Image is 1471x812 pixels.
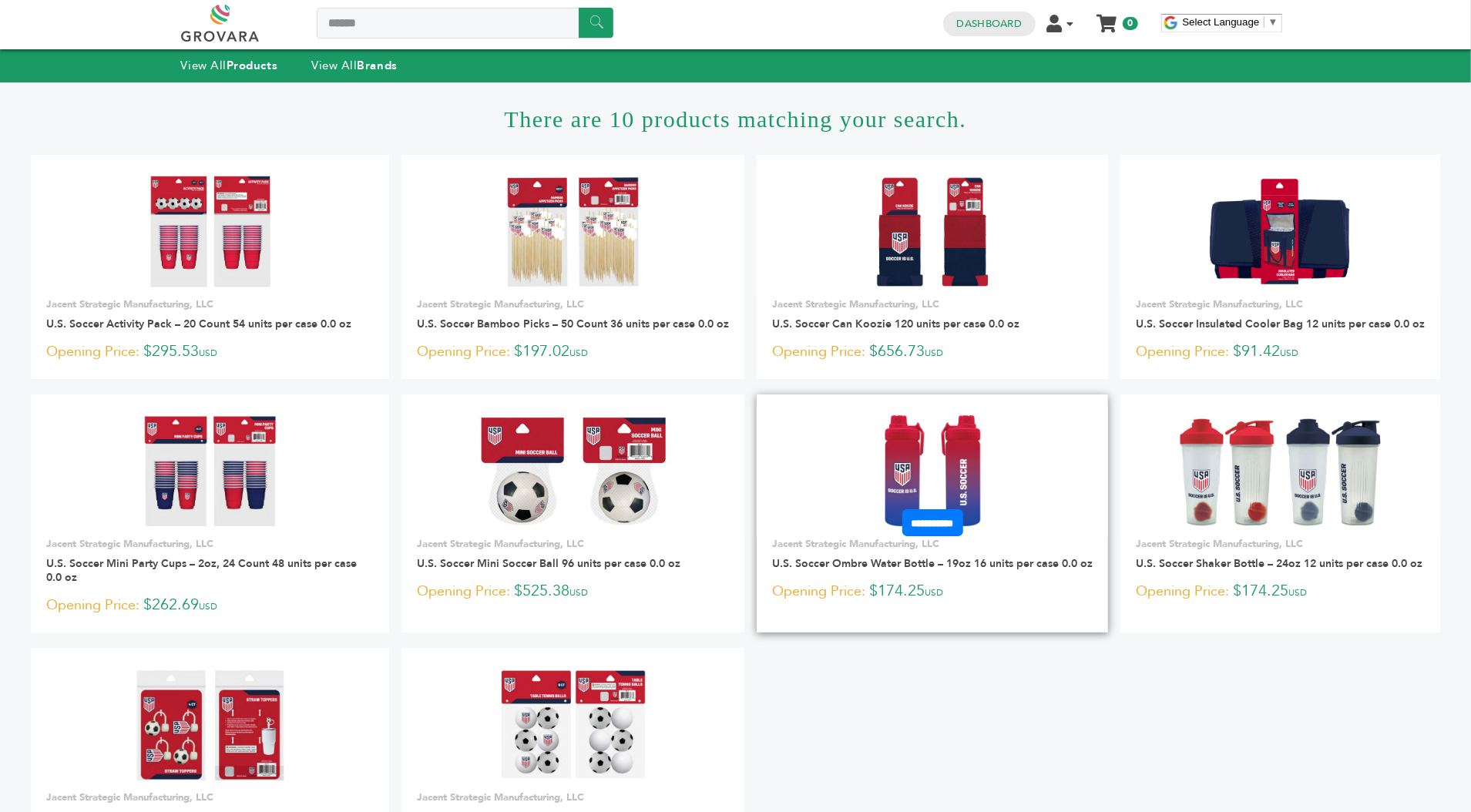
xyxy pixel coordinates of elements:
[1183,16,1260,28] span: Select Language
[46,317,351,331] a: U.S. Soccer Activity Pack – 20 Count 54 units per case 0.0 oz
[772,341,865,362] span: Opening Price:
[199,600,217,612] span: USD
[417,317,729,331] a: U.S. Soccer Bamboo Picks – 50 Count 36 units per case 0.0 oz
[1136,317,1425,331] a: U.S. Soccer Insulated Cooler Bag 12 units per case 0.0 oz
[417,581,510,602] span: Opening Price:
[1136,581,1229,602] span: Opening Price:
[569,347,588,359] span: USD
[46,297,374,311] p: Jacent Strategic Manufacturing, LLC
[1136,341,1229,362] span: Opening Price:
[135,669,285,780] img: U.S. Soccer Straw Toppers – 4 Count 36 units per case 0.0 oz
[772,297,1093,311] p: Jacent Strategic Manufacturing, LLC
[143,415,277,526] img: U.S. Soccer Mini Party Cups – 2oz, 24 Count 48 units per case 0.0 oz
[1136,297,1425,311] p: Jacent Strategic Manufacturing, LLC
[772,580,1093,603] p: $174.25
[1280,347,1298,359] span: USD
[417,537,729,551] p: Jacent Strategic Manufacturing, LLC
[1136,537,1425,551] p: Jacent Strategic Manufacturing, LLC
[46,537,374,551] p: Jacent Strategic Manufacturing, LLC
[1123,17,1137,30] span: 0
[506,176,639,287] img: U.S. Soccer Bamboo Picks – 50 Count 36 units per case 0.0 oz
[1136,556,1422,571] a: U.S. Soccer Shaker Bottle – 24oz 12 units per case 0.0 oz
[1183,16,1278,28] a: Select Language​
[1288,586,1307,599] span: USD
[46,595,139,616] span: Opening Price:
[31,82,1440,155] h1: There are 10 products matching your search.
[417,580,729,603] p: $525.38
[957,17,1022,31] a: Dashboard
[46,341,139,362] span: Opening Price:
[772,537,1093,551] p: Jacent Strategic Manufacturing, LLC
[1207,176,1354,287] img: U.S. Soccer Insulated Cooler Bag 12 units per case 0.0 oz
[1136,341,1425,364] p: $91.42
[772,341,1093,364] p: $656.73
[46,556,357,585] a: U.S. Soccer Mini Party Cups – 2oz, 24 Count 48 units per case 0.0 oz
[357,58,397,73] strong: Brands
[46,594,374,617] p: $262.69
[1136,580,1425,603] p: $174.25
[417,556,680,571] a: U.S. Soccer Mini Soccer Ball 96 units per case 0.0 oz
[417,341,510,362] span: Opening Price:
[317,8,613,39] input: Search a product or brand...
[772,317,1019,331] a: U.S. Soccer Can Koozie 120 units per case 0.0 oz
[417,297,729,311] p: Jacent Strategic Manufacturing, LLC
[925,586,943,599] span: USD
[1098,10,1116,26] a: My Cart
[1180,415,1381,526] img: U.S. Soccer Shaker Bottle – 24oz 12 units per case 0.0 oz
[569,586,588,599] span: USD
[46,341,374,364] p: $295.53
[1268,16,1278,28] span: ▼
[882,415,984,526] img: U.S. Soccer Ombre Water Bottle – 19oz 16 units per case 0.0 oz
[499,669,647,780] img: TABLE TENNIS BALLS 6CT USC 24 units per case 0.0 oz
[475,415,670,526] img: U.S. Soccer Mini Soccer Ball 96 units per case 0.0 oz
[311,58,398,73] a: View AllBrands
[181,58,278,73] a: View AllProducts
[772,556,1093,571] a: U.S. Soccer Ombre Water Bottle – 19oz 16 units per case 0.0 oz
[925,347,943,359] span: USD
[417,790,729,804] p: Jacent Strategic Manufacturing, LLC
[772,581,865,602] span: Opening Price:
[199,347,217,359] span: USD
[149,176,270,287] img: U.S. Soccer Activity Pack – 20 Count 54 units per case 0.0 oz
[46,790,374,804] p: Jacent Strategic Manufacturing, LLC
[876,176,988,287] img: U.S. Soccer Can Koozie 120 units per case 0.0 oz
[227,58,277,73] strong: Products
[417,341,729,364] p: $197.02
